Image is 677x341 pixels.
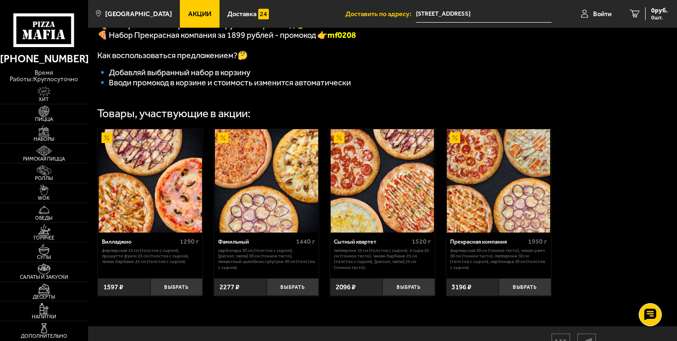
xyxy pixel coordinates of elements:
button: Выбрать [150,278,202,295]
span: 1597 ₽ [103,283,123,291]
div: Прекрасная компания [450,239,526,245]
input: Ваш адрес доставки [416,6,552,23]
a: АкционныйФамильный [214,129,319,233]
span: Доставка [227,11,256,18]
img: Вилладжио [99,129,202,233]
div: Сытный квартет [334,239,410,245]
span: 1440 г [296,238,315,245]
a: АкционныйВилладжио [98,129,202,233]
img: Сытный квартет [331,129,434,233]
img: Фамильный [215,129,318,233]
a: АкционныйСытный квартет [330,129,435,233]
span: 🔹 Вводи промокод в корзине и стоимость изменится автоматически [97,78,351,88]
span: 3196 ₽ [451,283,471,291]
span: 🍕 Набор Прекрасная компания за 1899 рублей - промокод 👉 [97,30,327,40]
span: 1950 г [528,238,547,245]
span: 2277 ₽ [220,283,239,291]
span: 🔹 Добавляй выбранный набор в корзину [97,67,250,78]
span: Доставить по адресу: [345,11,416,18]
img: Прекрасная компания [447,129,550,233]
a: АкционныйПрекрасная компания [446,129,551,233]
span: Войти [593,11,612,18]
span: 2096 ₽ [336,283,356,291]
span: 1520 г [412,238,431,245]
button: Выбрать [499,278,551,295]
span: 0 шт. [651,15,668,20]
img: Акционный [450,132,460,143]
img: Акционный [218,132,228,143]
span: Как воспользоваться предложением?🤔 [97,50,248,60]
div: Вилладжио [102,239,178,245]
p: Фермерская 30 см (тонкое тесто), Чикен Ранч 30 см (тонкое тесто), Пепперони 30 см (толстое с сыро... [450,248,547,270]
span: 0 руб. [651,7,668,14]
span: mf0208 [327,30,356,40]
p: Фермерская 25 см (толстое с сыром), Прошутто Фунги 25 см (толстое с сыром), Чикен Барбекю 25 см (... [102,248,199,265]
img: Акционный [101,132,112,143]
img: Акционный [334,132,344,143]
span: 1290 г [180,238,199,245]
img: 15daf4d41897b9f0e9f617042186c801.svg [258,9,269,19]
p: Пепперони 25 см (толстое с сыром), 4 сыра 25 см (тонкое тесто), Чикен Барбекю 25 см (толстое с сы... [334,248,431,270]
button: Выбрать [382,278,434,295]
span: Акции [188,11,211,18]
div: Фамильный [218,239,294,245]
span: [GEOGRAPHIC_DATA] [105,11,172,18]
p: Карбонара 30 см (толстое с сыром), [PERSON_NAME] 30 см (тонкое тесто), Пикантный цыплёнок сулугун... [218,248,315,270]
button: Выбрать [267,278,319,295]
div: Товары, участвующие в акции: [97,108,250,119]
